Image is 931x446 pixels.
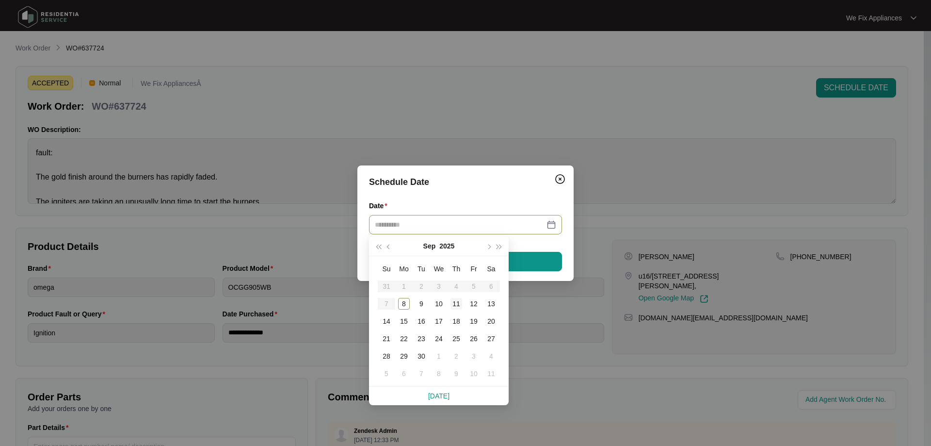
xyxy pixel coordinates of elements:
th: Th [448,260,465,278]
div: 19 [468,315,480,327]
div: 8 [398,298,410,310]
div: 30 [416,350,427,362]
div: 22 [398,333,410,345]
td: 2025-09-11 [448,295,465,313]
td: 2025-10-09 [448,365,465,382]
div: Schedule Date [369,175,562,189]
div: 26 [468,333,480,345]
th: Tu [413,260,430,278]
button: Sep [423,236,436,256]
td: 2025-10-05 [378,365,395,382]
div: 18 [450,315,462,327]
th: Sa [482,260,500,278]
td: 2025-09-13 [482,295,500,313]
td: 2025-09-30 [413,347,430,365]
div: 13 [485,298,497,310]
div: 8 [433,368,445,380]
div: 3 [468,350,480,362]
td: 2025-10-11 [482,365,500,382]
td: 2025-09-24 [430,330,448,347]
td: 2025-09-23 [413,330,430,347]
td: 2025-10-08 [430,365,448,382]
td: 2025-09-21 [378,330,395,347]
td: 2025-10-04 [482,347,500,365]
div: 20 [485,315,497,327]
td: 2025-09-12 [465,295,482,313]
div: 27 [485,333,497,345]
div: 7 [416,368,427,380]
div: 1 [433,350,445,362]
a: [DATE] [428,392,449,400]
td: 2025-09-18 [448,313,465,330]
div: 23 [416,333,427,345]
div: 16 [416,315,427,327]
div: 10 [468,368,480,380]
div: 25 [450,333,462,345]
td: 2025-09-28 [378,347,395,365]
td: 2025-10-03 [465,347,482,365]
td: 2025-09-10 [430,295,448,313]
td: 2025-09-22 [395,330,413,347]
td: 2025-10-07 [413,365,430,382]
th: Fr [465,260,482,278]
img: closeCircle [554,173,566,185]
div: 6 [398,368,410,380]
td: 2025-09-25 [448,330,465,347]
div: 24 [433,333,445,345]
button: 2025 [439,236,454,256]
div: 4 [485,350,497,362]
div: 14 [381,315,392,327]
td: 2025-09-19 [465,313,482,330]
div: 11 [450,298,462,310]
td: 2025-10-06 [395,365,413,382]
td: 2025-09-14 [378,313,395,330]
td: 2025-09-08 [395,295,413,313]
div: 10 [433,298,445,310]
td: 2025-09-29 [395,347,413,365]
div: 15 [398,315,410,327]
td: 2025-10-02 [448,347,465,365]
label: Date [369,201,391,211]
div: 9 [416,298,427,310]
td: 2025-09-15 [395,313,413,330]
td: 2025-10-01 [430,347,448,365]
td: 2025-09-27 [482,330,500,347]
div: 29 [398,350,410,362]
div: 5 [381,368,392,380]
td: 2025-09-20 [482,313,500,330]
button: Close [552,171,568,187]
div: 9 [450,368,462,380]
div: 12 [468,298,480,310]
div: 2 [450,350,462,362]
div: 28 [381,350,392,362]
td: 2025-09-16 [413,313,430,330]
div: 21 [381,333,392,345]
div: 11 [485,368,497,380]
th: Mo [395,260,413,278]
th: We [430,260,448,278]
td: 2025-09-17 [430,313,448,330]
td: 2025-09-09 [413,295,430,313]
td: 2025-09-26 [465,330,482,347]
th: Su [378,260,395,278]
input: Date [375,219,545,230]
td: 2025-10-10 [465,365,482,382]
div: 17 [433,315,445,327]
